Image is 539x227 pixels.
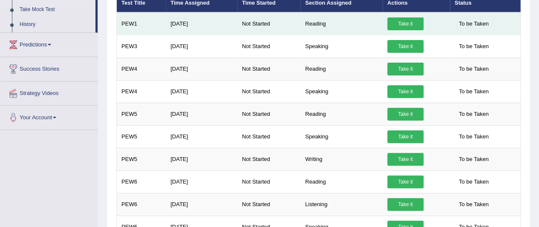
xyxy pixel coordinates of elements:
span: To be Taken [455,63,493,75]
td: [DATE] [166,148,237,170]
a: Your Account [0,106,98,127]
span: To be Taken [455,130,493,143]
td: Not Started [237,80,300,103]
td: Reading [300,12,383,35]
td: Not Started [237,170,300,193]
td: [DATE] [166,57,237,80]
span: To be Taken [455,175,493,188]
a: Take it [387,17,424,30]
a: Take it [387,108,424,121]
a: Take it [387,85,424,98]
td: PEW5 [117,125,166,148]
td: PEW6 [117,193,166,216]
td: Not Started [237,35,300,57]
span: To be Taken [455,85,493,98]
a: Take it [387,198,424,211]
td: [DATE] [166,125,237,148]
span: To be Taken [455,153,493,166]
a: Success Stories [0,57,98,78]
td: Reading [300,103,383,125]
td: [DATE] [166,12,237,35]
a: Strategy Videos [0,81,98,103]
a: Take it [387,175,424,188]
td: [DATE] [166,193,237,216]
span: To be Taken [455,108,493,121]
a: Take Mock Test [16,2,95,17]
td: Writing [300,148,383,170]
td: [DATE] [166,103,237,125]
a: Predictions [0,33,98,54]
a: Take it [387,40,424,53]
td: Not Started [237,193,300,216]
span: To be Taken [455,198,493,211]
td: PEW4 [117,80,166,103]
td: Not Started [237,148,300,170]
td: PEW1 [117,12,166,35]
td: PEW4 [117,57,166,80]
span: To be Taken [455,40,493,53]
a: Take it [387,63,424,75]
td: [DATE] [166,35,237,57]
td: [DATE] [166,170,237,193]
td: Not Started [237,103,300,125]
span: To be Taken [455,17,493,30]
td: PEW5 [117,103,166,125]
a: History [16,17,95,32]
td: Speaking [300,125,383,148]
td: Reading [300,57,383,80]
td: [DATE] [166,80,237,103]
td: Not Started [237,12,300,35]
td: Not Started [237,125,300,148]
td: Speaking [300,35,383,57]
a: Take it [387,153,424,166]
a: Take it [387,130,424,143]
td: PEW6 [117,170,166,193]
td: PEW5 [117,148,166,170]
td: Reading [300,170,383,193]
td: Not Started [237,57,300,80]
td: Listening [300,193,383,216]
td: Speaking [300,80,383,103]
td: PEW3 [117,35,166,57]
